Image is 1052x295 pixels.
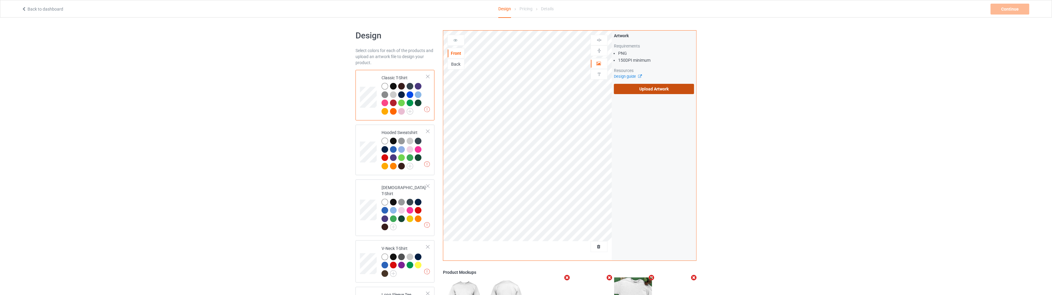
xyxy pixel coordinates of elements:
i: Remove mockup [563,274,571,281]
i: Remove mockup [690,274,698,281]
i: Remove mockup [648,274,655,281]
div: Back [448,61,464,67]
div: Hooded Sweatshirt [382,129,427,169]
i: Remove mockup [605,274,613,281]
a: Design guide [614,74,641,79]
img: svg+xml;base64,PD94bWwgdmVyc2lvbj0iMS4wIiBlbmNvZGluZz0iVVRGLTgiPz4KPHN2ZyB3aWR0aD0iMjJweCIgaGVpZ2... [407,163,413,169]
div: Product Mockups [443,269,696,275]
label: Upload Artwork [614,84,694,94]
div: Details [541,0,554,17]
div: Classic T-Shirt [356,70,434,120]
img: svg+xml;base64,PD94bWwgdmVyc2lvbj0iMS4wIiBlbmNvZGluZz0iVVRGLTgiPz4KPHN2ZyB3aWR0aD0iMjJweCIgaGVpZ2... [407,108,413,115]
img: heather_texture.png [382,91,388,98]
div: Pricing [519,0,533,17]
div: Resources [614,67,694,74]
img: svg+xml;base64,PD94bWwgdmVyc2lvbj0iMS4wIiBlbmNvZGluZz0iVVRGLTgiPz4KPHN2ZyB3aWR0aD0iMjJweCIgaGVpZ2... [390,224,397,230]
div: Artwork [614,33,694,39]
img: svg%3E%0A [596,37,602,43]
div: Front [448,50,464,56]
div: Hooded Sweatshirt [356,125,434,175]
img: exclamation icon [424,107,430,112]
img: svg+xml;base64,PD94bWwgdmVyc2lvbj0iMS4wIiBlbmNvZGluZz0iVVRGLTgiPz4KPHN2ZyB3aWR0aD0iMjJweCIgaGVpZ2... [390,270,397,277]
img: exclamation icon [424,222,430,228]
li: PNG [618,50,694,56]
div: V-Neck T-Shirt [382,245,427,277]
div: Classic T-Shirt [382,75,427,114]
a: Back to dashboard [21,7,63,11]
img: exclamation icon [424,269,430,274]
div: [DEMOGRAPHIC_DATA] T-Shirt [382,185,427,230]
div: V-Neck T-Shirt [356,240,434,283]
img: exclamation icon [424,161,430,167]
h1: Design [356,30,434,41]
div: Select colors for each of the products and upload an artwork file to design your product. [356,48,434,66]
div: [DEMOGRAPHIC_DATA] T-Shirt [356,179,434,236]
li: 150 DPI minimum [618,57,694,63]
img: svg%3E%0A [596,71,602,77]
div: Requirements [614,43,694,49]
div: Design [498,0,511,18]
img: svg%3E%0A [596,48,602,54]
